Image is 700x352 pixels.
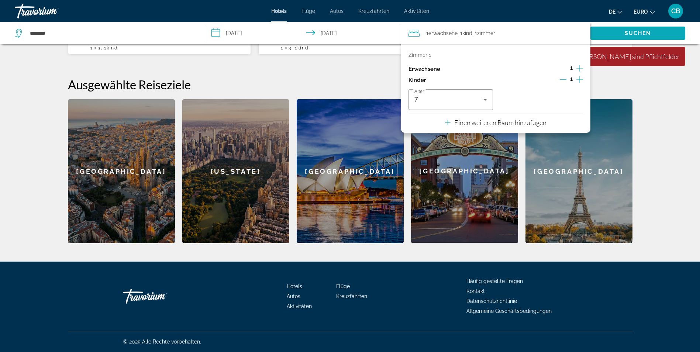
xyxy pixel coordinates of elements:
div: [GEOGRAPHIC_DATA] [297,99,404,243]
a: Kreuzfahrten [336,293,367,299]
a: Hotels [287,283,302,289]
font: , 1 [101,45,107,51]
a: Flüge [301,8,315,14]
p: Erwachsene [408,66,440,72]
div: [GEOGRAPHIC_DATA] [411,99,518,243]
a: Allgemeine Geschäftsbedingungen [466,308,552,314]
a: Flüge [336,283,350,289]
span: De [609,9,615,15]
h2: Ausgewählte Reiseziele [68,77,632,92]
a: Häufig gestellte Fragen [466,278,523,284]
span: 1 [570,76,573,82]
font: 3 [289,45,292,51]
a: Kreuzfahrten [358,8,389,14]
a: Geh nach Hause [123,285,197,307]
div: [US_STATE] [182,99,289,243]
button: Einen weiteren Raum hinzufügen [445,114,546,129]
font: 1 [426,30,428,36]
font: 1 [90,45,93,51]
a: Autos [330,8,344,14]
span: CB [671,7,680,15]
a: Aktivitäten [287,303,312,309]
font: 1 [281,45,283,51]
button: Reisende: 1 Erwachsener, 1 Kind [401,22,590,44]
span: Zimmer [477,30,495,36]
font: , 1 [458,30,462,36]
p: Einen weiteren Raum hinzufügen [454,118,546,127]
a: New York[US_STATE] [182,99,289,243]
a: Autos [287,293,300,299]
span: Kind [462,30,472,36]
p: Zimmer 1 [408,52,431,58]
button: Inkremente Erwachsene [576,63,583,75]
font: , 1 [292,45,297,51]
button: Benutzermenü [666,3,685,19]
a: San Diego[GEOGRAPHIC_DATA] [411,99,518,243]
p: Kinder [408,77,426,83]
div: [GEOGRAPHIC_DATA] [68,99,175,243]
a: Aktivitäten [404,8,429,14]
font: , 1 [472,30,477,36]
button: Wählen Sie das Check-in- und Check-out-Datum [204,22,401,44]
input: Hotelziel suchen [29,28,193,39]
a: Paris[GEOGRAPHIC_DATA] [525,99,632,243]
a: Datenschutzrichtlinie [466,298,517,304]
span: © 2025 Alle Rechte vorbehalten. [123,339,201,345]
div: [GEOGRAPHIC_DATA] [525,99,632,243]
span: Kind [107,45,118,51]
a: Travorium [15,1,89,21]
font: 3 [98,45,101,51]
a: Sydney[GEOGRAPHIC_DATA] [297,99,404,243]
span: 7 [414,96,418,103]
button: Kinder dekrementieren [560,76,566,84]
a: Kontakt [466,288,485,294]
span: Suchen [625,30,651,36]
button: Sprache ändern [609,6,623,17]
button: Währung ändern [634,6,655,17]
span: Erwachsene [428,30,458,36]
button: Dekrementierung Erwachsene [560,65,566,73]
a: Hotels [271,8,287,14]
button: Suchen [590,27,685,40]
span: Kind [297,45,308,51]
div: Alle [PERSON_NAME] sind Pflichtfelder [568,52,680,61]
span: EURO [634,9,648,15]
button: Untergeordnete Elemente inkrementieren [576,75,583,86]
span: Alter [414,89,424,94]
span: 1 [570,65,573,71]
a: Barcelona[GEOGRAPHIC_DATA] [68,99,175,243]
